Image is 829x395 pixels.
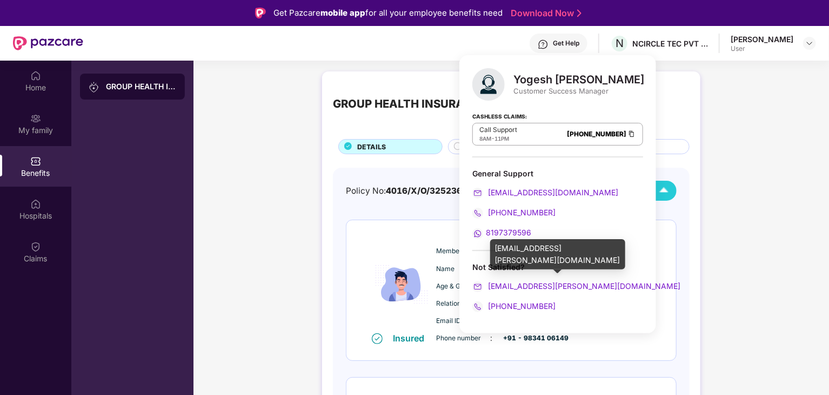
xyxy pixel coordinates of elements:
[490,239,625,269] div: [EMAIL_ADDRESS][PERSON_NAME][DOMAIN_NAME]
[333,95,487,113] div: GROUP HEALTH INSURANCE
[472,208,483,219] img: svg+xml;base64,PHN2ZyB4bWxucz0iaHR0cDovL3d3dy53My5vcmcvMjAwMC9zdmciIHdpZHRoPSIyMCIgaGVpZ2h0PSIyMC...
[632,38,708,49] div: NCIRCLE TEC PVT LTD
[320,8,365,18] strong: mobile app
[255,8,266,18] img: Logo
[731,34,793,44] div: [PERSON_NAME]
[577,8,581,19] img: Stroke
[538,39,549,50] img: svg+xml;base64,PHN2ZyBpZD0iSGVscC0zMngzMiIgeG1sbnM9Imh0dHA6Ly93d3cudzMub3JnLzIwMDAvc3ZnIiB3aWR0aD...
[486,228,531,237] span: 8197379596
[479,126,517,134] p: Call Support
[273,6,503,19] div: Get Pazcare for all your employee benefits need
[372,333,383,344] img: svg+xml;base64,PHN2ZyB4bWxucz0iaHR0cDovL3d3dy53My5vcmcvMjAwMC9zdmciIHdpZHRoPSIxNiIgaGVpZ2h0PSIxNi...
[437,299,491,309] span: Relationship
[553,39,579,48] div: Get Help
[472,262,643,312] div: Not Satisfied?
[472,228,483,239] img: svg+xml;base64,PHN2ZyB4bWxucz0iaHR0cDovL3d3dy53My5vcmcvMjAwMC9zdmciIHdpZHRoPSIyMCIgaGVpZ2h0PSIyMC...
[30,199,41,209] img: svg+xml;base64,PHN2ZyBpZD0iSG9zcGl0YWxzIiB4bWxucz0iaHR0cDovL3d3dy53My5vcmcvMjAwMC9zdmciIHdpZHRoPS...
[472,301,483,312] img: svg+xml;base64,PHN2ZyB4bWxucz0iaHR0cDovL3d3dy53My5vcmcvMjAwMC9zdmciIHdpZHRoPSIyMCIgaGVpZ2h0PSIyMC...
[346,185,512,198] div: Policy No:
[486,188,618,197] span: [EMAIL_ADDRESS][DOMAIN_NAME]
[437,246,491,256] span: Member Id
[486,281,680,291] span: [EMAIL_ADDRESS][PERSON_NAME][DOMAIN_NAME]
[472,281,680,291] a: [EMAIL_ADDRESS][PERSON_NAME][DOMAIN_NAME]
[494,135,509,142] span: 11PM
[472,281,483,292] img: svg+xml;base64,PHN2ZyB4bWxucz0iaHR0cDovL3d3dy53My5vcmcvMjAwMC9zdmciIHdpZHRoPSIyMCIgaGVpZ2h0PSIyMC...
[472,228,531,237] a: 8197379596
[513,86,644,96] div: Customer Success Manager
[369,236,434,332] img: icon
[472,188,618,197] a: [EMAIL_ADDRESS][DOMAIN_NAME]
[504,333,558,344] span: +91 - 98341 06149
[13,36,83,50] img: New Pazcare Logo
[30,156,41,167] img: svg+xml;base64,PHN2ZyBpZD0iQmVuZWZpdHMiIHhtbG5zPSJodHRwOi8vd3d3LnczLm9yZy8yMDAwL3N2ZyIgd2lkdGg9Ij...
[89,82,99,93] img: svg+xml;base64,PHN2ZyB3aWR0aD0iMjAiIGhlaWdodD0iMjAiIHZpZXdCb3g9IjAgMCAyMCAyMCIgZmlsbD0ibm9uZSIgeG...
[511,8,578,19] a: Download Now
[654,181,673,200] img: Icuh8uwCUCF+XjCZyLQsAKiDCM9HiE6CMYmKQaPGkZKaA32CAAACiQcFBJY0IsAAAAASUVORK5CYII=
[437,281,491,292] span: Age & Gender
[491,332,493,344] span: :
[30,241,41,252] img: svg+xml;base64,PHN2ZyBpZD0iQ2xhaW0iIHhtbG5zPSJodHRwOi8vd3d3LnczLm9yZy8yMDAwL3N2ZyIgd2lkdGg9IjIwIi...
[472,168,643,239] div: General Support
[731,44,793,53] div: User
[513,73,644,86] div: Yogesh [PERSON_NAME]
[472,68,505,101] img: svg+xml;base64,PHN2ZyB4bWxucz0iaHR0cDovL3d3dy53My5vcmcvMjAwMC9zdmciIHhtbG5zOnhsaW5rPSJodHRwOi8vd3...
[472,168,643,179] div: General Support
[472,262,643,272] div: Not Satisfied?
[30,113,41,124] img: svg+xml;base64,PHN2ZyB3aWR0aD0iMjAiIGhlaWdodD0iMjAiIHZpZXdCb3g9IjAgMCAyMCAyMCIgZmlsbD0ibm9uZSIgeG...
[357,142,386,152] span: DETAILS
[437,333,491,344] span: Phone number
[472,301,556,311] a: [PHONE_NUMBER]
[486,208,556,217] span: [PHONE_NUMBER]
[393,333,431,344] div: Insured
[386,186,512,196] span: 4016/X/O/325236754/01/000
[472,208,556,217] a: [PHONE_NUMBER]
[437,316,491,326] span: Email ID
[616,37,624,50] span: N
[30,70,41,81] img: svg+xml;base64,PHN2ZyBpZD0iSG9tZSIgeG1sbnM9Imh0dHA6Ly93d3cudzMub3JnLzIwMDAvc3ZnIiB3aWR0aD0iMjAiIG...
[106,81,176,92] div: GROUP HEALTH INSURANCE
[472,110,527,122] strong: Cashless Claims:
[437,264,491,274] span: Name
[479,134,517,143] div: -
[479,135,491,142] span: 8AM
[627,129,636,139] img: Clipboard Icon
[567,130,626,138] a: [PHONE_NUMBER]
[472,188,483,199] img: svg+xml;base64,PHN2ZyB4bWxucz0iaHR0cDovL3d3dy53My5vcmcvMjAwMC9zdmciIHdpZHRoPSIyMCIgaGVpZ2h0PSIyMC...
[805,39,814,48] img: svg+xml;base64,PHN2ZyBpZD0iRHJvcGRvd24tMzJ4MzIiIHhtbG5zPSJodHRwOi8vd3d3LnczLm9yZy8yMDAwL3N2ZyIgd2...
[486,301,556,311] span: [PHONE_NUMBER]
